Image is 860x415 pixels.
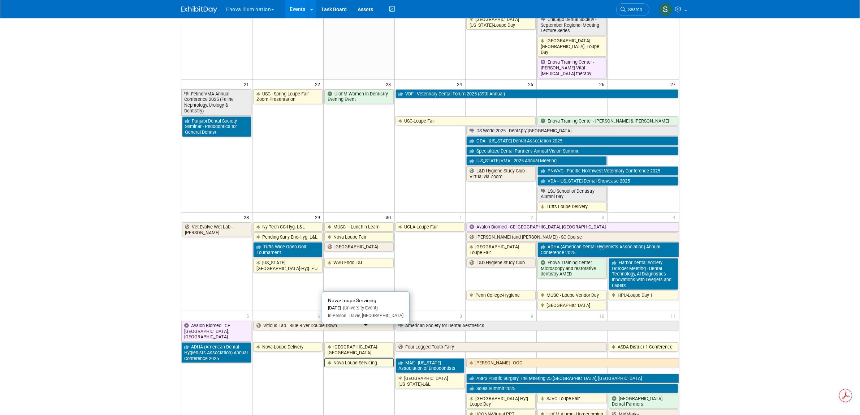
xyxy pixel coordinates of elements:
div: [DATE] [328,305,403,311]
span: (University Event) [341,305,378,311]
a: [GEOGRAPHIC_DATA]-[GEOGRAPHIC_DATA]. Loupe Day [537,36,607,57]
a: ASPS Plastic Surgery The Meeting 25 [GEOGRAPHIC_DATA], [GEOGRAPHIC_DATA] [466,374,679,383]
a: Enova Training Center Microscopy and restorative dentistry AMED [537,258,607,279]
span: Search [626,7,643,12]
a: [GEOGRAPHIC_DATA]-Hyg Loupe Day [466,394,536,409]
a: SJVC-Loupe Fair [537,394,607,403]
a: Avalon Biomed - CE [GEOGRAPHIC_DATA], [GEOGRAPHIC_DATA] [466,222,679,232]
a: HPU-Loupe Day 1 [609,291,678,300]
span: 4 [673,213,679,222]
a: [GEOGRAPHIC_DATA]-[GEOGRAPHIC_DATA] [324,342,394,357]
span: 5 [246,311,252,320]
a: Tufts Loupe Delivery [537,202,607,211]
a: Nova-Loupe Delivery [253,342,323,352]
span: 26 [598,80,608,89]
a: [PERSON_NAME] (and [PERSON_NAME]) - SC Course [466,232,678,242]
a: Pending Suny Erie-Hyg. L&L [253,232,323,242]
span: 27 [670,80,679,89]
span: 1 [459,213,465,222]
span: Nova-Loupe Servicing [328,298,376,303]
span: 23 [385,80,394,89]
a: L&D Hygiene Study Club [466,258,536,268]
a: PNWVC - Pacific Northwest Veterinary Conference 2025 [537,166,678,176]
a: Four Legged Tooth Fairy [396,342,607,352]
a: U of M Women In Dentistry Evening Event [324,89,394,104]
a: Harbor Dental Society - October Meeting - Dental Technology, AI Diagnostics Innovations with Over... [609,258,678,290]
span: 9 [530,311,536,320]
a: LSU School of Dentistry Alumni Day [537,187,607,201]
a: UCLA-Loupe Fair [396,222,465,232]
span: 29 [314,213,323,222]
a: [US_STATE] VMA - 2025 Annual Meeting [466,156,607,166]
a: Enova Training Center - [PERSON_NAME] Vital [MEDICAL_DATA] therapy [537,57,607,78]
span: 24 [456,80,465,89]
span: 21 [243,80,252,89]
a: WVU-Endo L&L [324,258,394,268]
a: [GEOGRAPHIC_DATA][US_STATE]-L&L [396,374,465,389]
a: Viticus Lab - Blue River Double Down [253,321,394,330]
span: 28 [243,213,252,222]
a: Enova Training Center - [PERSON_NAME] & [PERSON_NAME] [537,116,678,126]
a: Tufts Wide Open Golf Tournament [253,242,323,257]
a: [GEOGRAPHIC_DATA] Dental Partners [609,394,678,409]
span: 3 [601,213,608,222]
a: Penn College-Hygiene [466,291,536,300]
a: Search [616,3,649,16]
a: VDF - Veterinary Dental Forum 2025 (39th Annual) [396,89,678,99]
img: Scott Green [659,3,673,16]
a: MUSC – Lunch n Learn [324,222,394,232]
span: 22 [314,80,323,89]
a: USC-Loupe Fair [396,116,536,126]
a: Vet Evolve Wet Lab - [PERSON_NAME] [182,222,251,237]
span: 6 [317,311,323,320]
span: 10 [598,311,608,320]
a: Punjabi Dental Society Seminar - Pedodontics for General Dentist [182,116,251,137]
a: Nova-Loupe Servicing [324,358,394,368]
span: 11 [670,311,679,320]
span: Davie, [GEOGRAPHIC_DATA] [346,313,403,318]
a: MAE - [US_STATE] Association of Endodontists [396,358,465,373]
a: MUSC - Loupe Vendor Day [537,291,607,300]
a: [GEOGRAPHIC_DATA] [324,242,394,252]
a: USC - Spring Loupe Fair Zoom Presentation [253,89,323,104]
a: VDA - [US_STATE] Dental Showcase 2025 [537,176,678,186]
a: Solea Summit 2025 [466,384,678,393]
span: 30 [385,213,394,222]
a: ADHA (American Dental Hygienists Association) Annual Conference 2025 [181,342,251,363]
a: Avalon Biomed - CE [GEOGRAPHIC_DATA], [GEOGRAPHIC_DATA] [181,321,251,342]
a: ASDA District 1 Conference [609,342,678,352]
a: [GEOGRAPHIC_DATA]-Loupe Fair [466,242,536,257]
a: ADHA (American Dental Hygienists Association) Annual Conference 2025 [537,242,679,257]
a: [GEOGRAPHIC_DATA][US_STATE]-Loupe Day [466,15,536,30]
a: [US_STATE][GEOGRAPHIC_DATA]-Hyg. F.U. [253,258,323,273]
a: American Society for Dental Aesthetics [396,321,678,330]
a: Feline VMA Annual Conference 2025 (Feline Nephrology, Urology, & Dentistry) [181,89,251,116]
a: Chicago Dental Society - September Regional Meeting Lecture Series [537,15,607,35]
a: L&D Hygiene Study Club - Virtual via Zoom [466,166,536,181]
a: Ivy Tech CC-Hyg. L&L [253,222,323,232]
span: 2 [530,213,536,222]
img: ExhibitDay [181,6,217,13]
a: [PERSON_NAME] - OOO [466,358,679,368]
span: In-Person [328,313,346,318]
a: Specialized Dental Partner’s Annual Vision Summit [466,146,678,156]
a: ODA - [US_STATE] Dental Association 2025 [466,136,678,146]
a: [GEOGRAPHIC_DATA] [537,301,607,310]
a: DS World 2025 - Dentsply [GEOGRAPHIC_DATA] [466,126,678,136]
span: 25 [527,80,536,89]
a: Nova Loupe Fair [324,232,394,242]
span: 8 [459,311,465,320]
